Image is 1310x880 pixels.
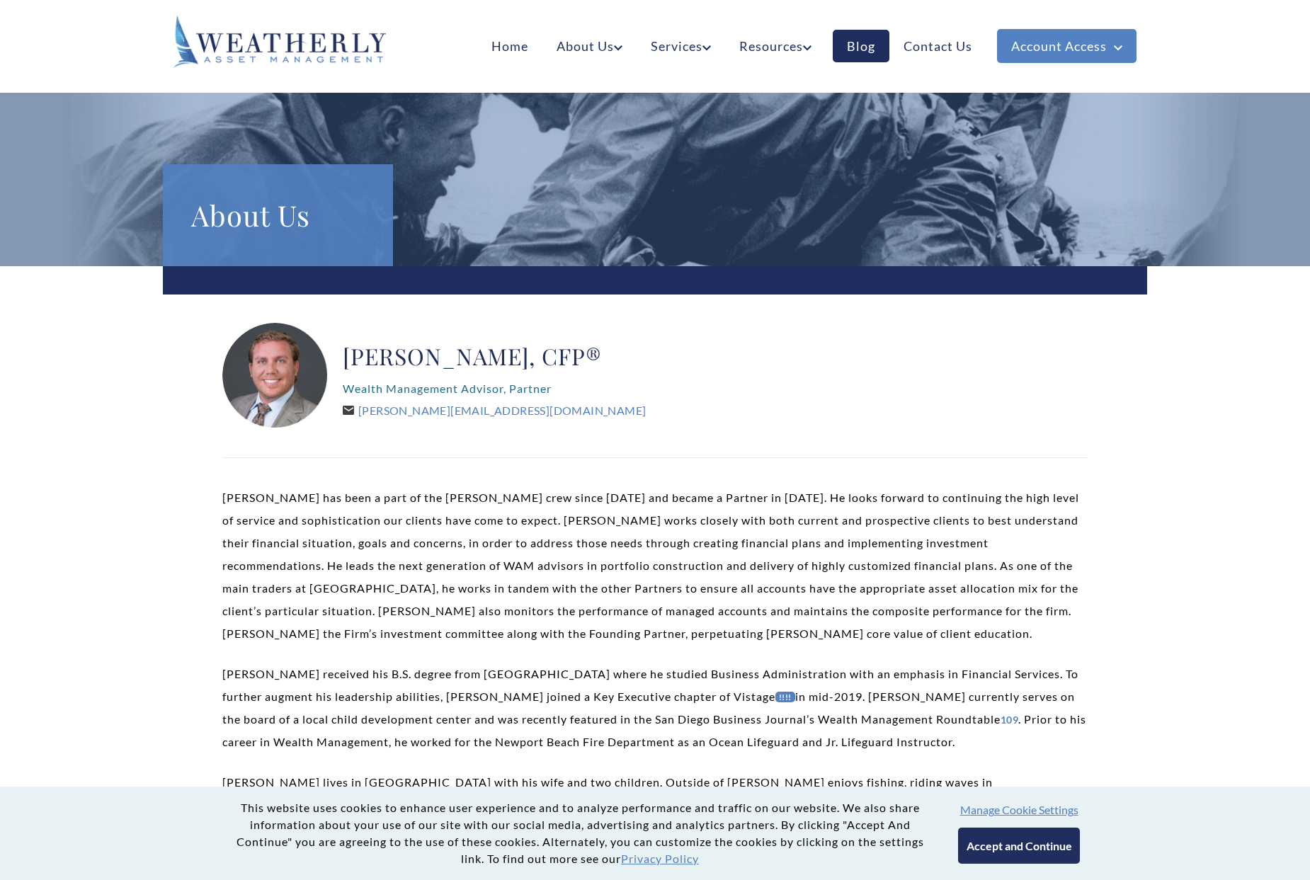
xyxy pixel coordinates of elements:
[621,852,699,865] a: Privacy Policy
[775,692,795,702] a: !!!!
[173,16,386,68] img: Weatherly
[1001,714,1018,726] a: 109
[997,29,1137,63] a: Account Access
[222,486,1088,645] p: [PERSON_NAME] has been a part of the [PERSON_NAME] crew since [DATE] and became a Partner in [DAT...
[222,771,1088,816] p: [PERSON_NAME] lives in [GEOGRAPHIC_DATA] with his wife and two children. Outside of [PERSON_NAME]...
[958,828,1079,864] button: Accept and Continue
[191,193,365,238] h1: About Us
[343,404,646,417] a: [PERSON_NAME][EMAIL_ADDRESS][DOMAIN_NAME]
[889,30,986,62] a: Contact Us
[230,799,930,867] p: This website uses cookies to enhance user experience and to analyze performance and traffic on ou...
[343,377,646,400] p: Wealth Management Advisor, Partner
[833,30,889,62] a: Blog
[477,30,542,62] a: Home
[960,803,1078,816] button: Manage Cookie Settings
[222,663,1088,753] p: [PERSON_NAME] received his B.S. degree from [GEOGRAPHIC_DATA] where he studied Business Administr...
[637,30,725,62] a: Services
[343,342,646,370] h2: [PERSON_NAME], CFP®
[725,30,826,62] a: Resources
[542,30,637,62] a: About Us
